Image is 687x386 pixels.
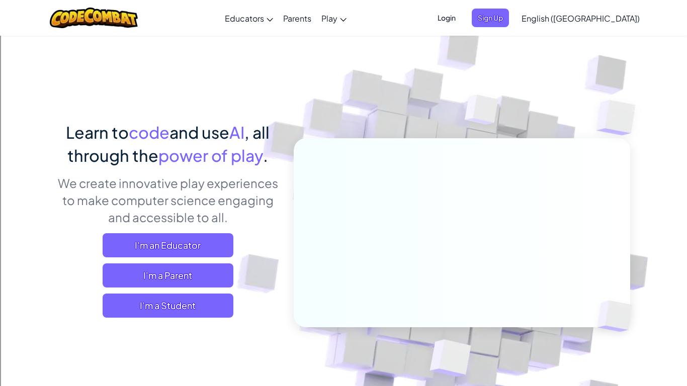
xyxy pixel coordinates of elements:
a: Play [316,5,352,32]
span: Learn to [66,122,129,142]
span: . [263,145,268,165]
button: Sign Up [472,9,509,27]
span: code [129,122,169,142]
a: Educators [220,5,278,32]
img: Overlap cubes [446,75,519,150]
button: Login [432,9,462,27]
img: Overlap cubes [576,75,663,160]
a: Parents [278,5,316,32]
p: We create innovative play experiences to make computer science engaging and accessible to all. [57,174,279,226]
span: AI [229,122,244,142]
span: and use [169,122,229,142]
span: English ([GEOGRAPHIC_DATA]) [522,13,640,24]
span: Educators [225,13,264,24]
span: Play [321,13,337,24]
img: Overlap cubes [581,279,656,353]
a: I'm a Parent [103,263,233,287]
a: I'm an Educator [103,233,233,257]
img: CodeCombat logo [50,8,138,28]
a: English ([GEOGRAPHIC_DATA]) [517,5,645,32]
button: I'm a Student [103,294,233,318]
span: power of play [158,145,263,165]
